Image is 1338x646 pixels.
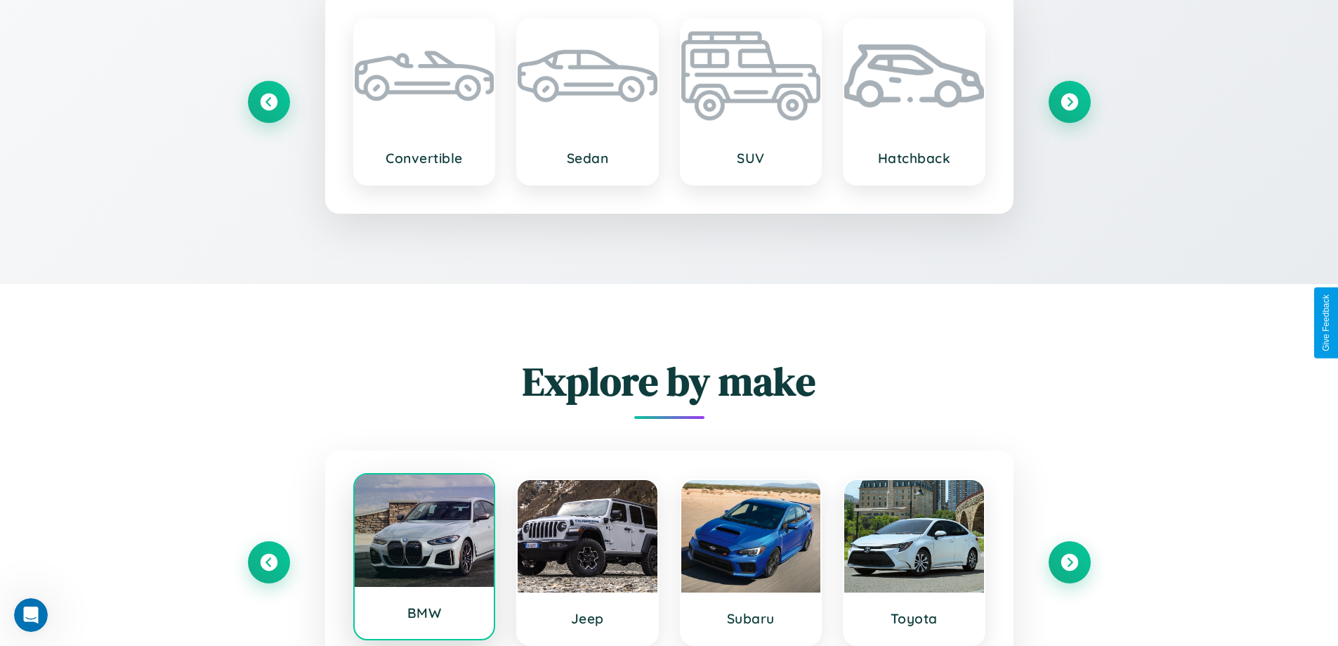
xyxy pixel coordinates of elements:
[695,150,807,167] h3: SUV
[695,610,807,627] h3: Subaru
[248,354,1091,408] h2: Explore by make
[858,610,970,627] h3: Toyota
[369,150,480,167] h3: Convertible
[858,150,970,167] h3: Hatchback
[532,150,643,167] h3: Sedan
[1321,295,1331,351] div: Give Feedback
[532,610,643,627] h3: Jeep
[369,605,480,621] h3: BMW
[14,598,48,632] iframe: Intercom live chat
